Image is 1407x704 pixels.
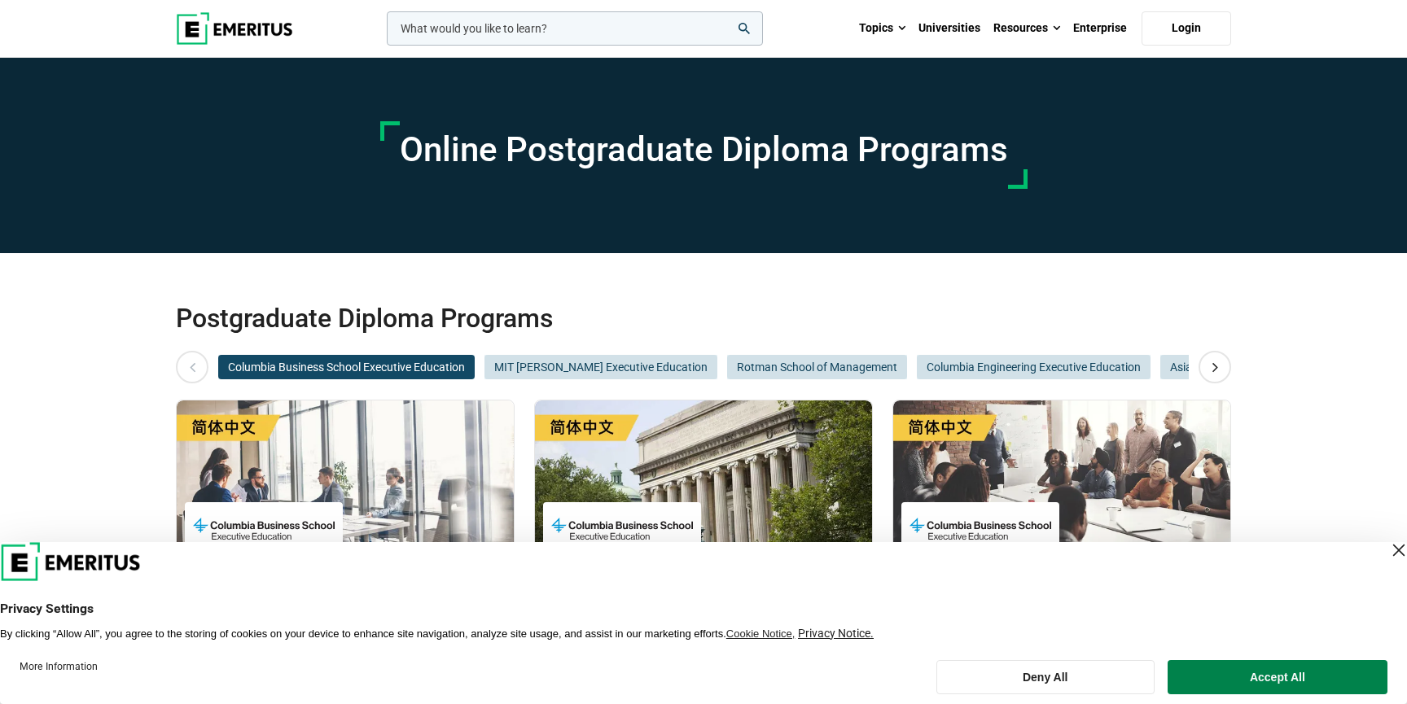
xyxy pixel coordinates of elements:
h2: Postgraduate Diploma Programs [176,302,1231,335]
button: Columbia Business School Executive Education [218,355,475,379]
img: Columbia Business School Executive Education [193,510,335,547]
input: woocommerce-product-search-field-0 [387,11,763,46]
button: Asian Institute of Management [1160,355,1336,379]
img: 数字营销战略：研究生文凭课程 | Online Digital Marketing Course [535,400,872,563]
img: Columbia Business School Executive Education [910,510,1051,547]
img: Columbia Business School Executive Education [551,510,693,547]
a: Login [1142,11,1231,46]
button: MIT [PERSON_NAME] Executive Education [484,355,717,379]
a: Digital Marketing Course by Columbia Business School Executive Education - Columbia Business Scho... [535,400,872,644]
h1: Online Postgraduate Diploma Programs [400,129,1008,170]
img: 卓越管理：研究生文凭课程 | Online Digital Transformation Course [177,400,514,563]
img: 卓越领导力：研究生文凭课程 | Online Leadership Course [893,400,1230,563]
a: Leadership Course by Columbia Business School Executive Education - Columbia Business School Exec... [893,400,1230,644]
a: Digital Transformation Course by Columbia Business School Executive Education - Columbia Business... [177,400,514,644]
button: Rotman School of Management [727,355,907,379]
button: Columbia Engineering Executive Education [917,355,1151,379]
